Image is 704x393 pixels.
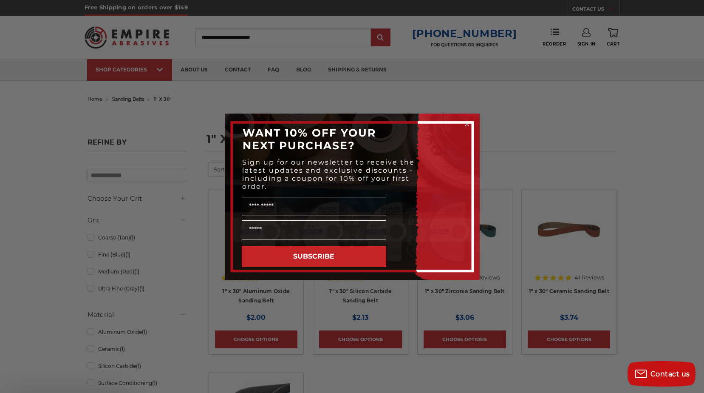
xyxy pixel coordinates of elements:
button: Close dialog [463,120,471,128]
button: SUBSCRIBE [242,246,386,267]
span: Sign up for our newsletter to receive the latest updates and exclusive discounts - including a co... [242,158,415,191]
button: Contact us [628,361,696,387]
input: Email [242,220,386,239]
span: Contact us [650,370,690,378]
span: WANT 10% OFF YOUR NEXT PURCHASE? [243,126,376,152]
